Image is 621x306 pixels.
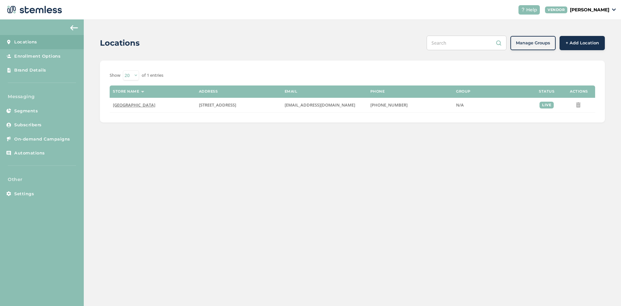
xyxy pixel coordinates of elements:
[510,36,556,50] button: Manage Groups
[113,102,192,108] label: Cana Harbor
[199,102,236,108] span: [STREET_ADDRESS]
[70,25,78,30] img: icon-arrow-back-accent-c549486e.svg
[560,36,605,50] button: + Add Location
[516,40,550,46] span: Manage Groups
[566,40,599,46] span: + Add Location
[570,6,609,13] p: [PERSON_NAME]
[199,89,218,94] label: Address
[14,39,37,45] span: Locations
[370,89,385,94] label: Phone
[14,122,42,128] span: Subscribers
[589,275,621,306] iframe: Chat Widget
[100,37,140,49] h2: Locations
[612,8,616,11] img: icon_down-arrow-small-66adaf34.svg
[285,89,298,94] label: Email
[113,102,155,108] span: [GEOGRAPHIC_DATA]
[14,191,34,197] span: Settings
[110,72,120,79] label: Show
[427,36,507,50] input: Search
[14,53,60,60] span: Enrollment Options
[14,136,70,142] span: On-demand Campaigns
[545,6,567,13] div: VENDOR
[456,89,471,94] label: Group
[142,72,163,79] label: of 1 entries
[285,102,364,108] label: canaharborofficial@gmail.com
[285,102,355,108] span: [EMAIL_ADDRESS][DOMAIN_NAME]
[113,89,139,94] label: Store name
[14,108,38,114] span: Segments
[539,89,554,94] label: Status
[526,6,537,13] span: Help
[539,102,554,108] div: live
[370,102,408,108] span: [PHONE_NUMBER]
[563,85,595,98] th: Actions
[521,8,525,12] img: icon-help-white-03924b79.svg
[14,150,45,156] span: Automations
[370,102,450,108] label: (424) 250-9293
[199,102,278,108] label: 1227 West 253rd Street
[141,91,144,93] img: icon-sort-1e1d7615.svg
[14,67,46,74] span: Brand Details
[5,3,62,16] img: logo-dark-0685b13c.svg
[456,102,527,108] label: N/A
